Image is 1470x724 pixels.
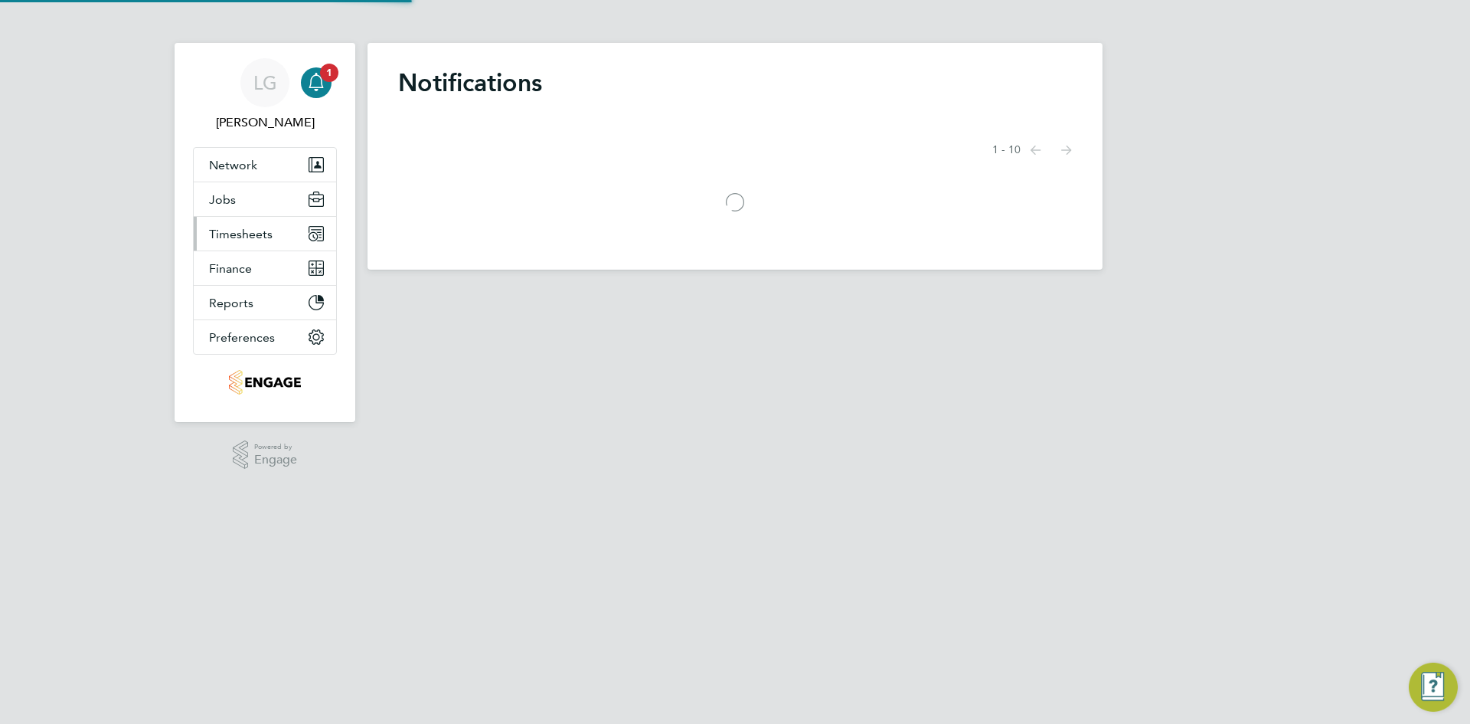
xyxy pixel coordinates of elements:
[194,251,336,285] button: Finance
[209,296,253,310] span: Reports
[209,192,236,207] span: Jobs
[209,158,257,172] span: Network
[194,148,336,182] button: Network
[193,58,337,132] a: LG[PERSON_NAME]
[1409,663,1458,712] button: Engage Resource Center
[320,64,338,82] span: 1
[194,182,336,216] button: Jobs
[194,217,336,251] button: Timesheets
[233,441,298,470] a: Powered byEngage
[254,454,297,467] span: Engage
[398,67,1072,98] h1: Notifications
[254,441,297,454] span: Powered by
[209,227,273,241] span: Timesheets
[193,113,337,132] span: Lee Garrity
[194,286,336,319] button: Reports
[229,370,300,395] img: tribuildsolutions-logo-retina.png
[992,143,1021,158] span: 1 - 10
[253,73,277,93] span: LG
[209,261,252,276] span: Finance
[301,58,332,107] a: 1
[209,330,275,345] span: Preferences
[175,43,355,422] nav: Main navigation
[194,320,336,354] button: Preferences
[992,135,1072,165] nav: Select page of notifications list
[193,370,337,395] a: Go to home page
